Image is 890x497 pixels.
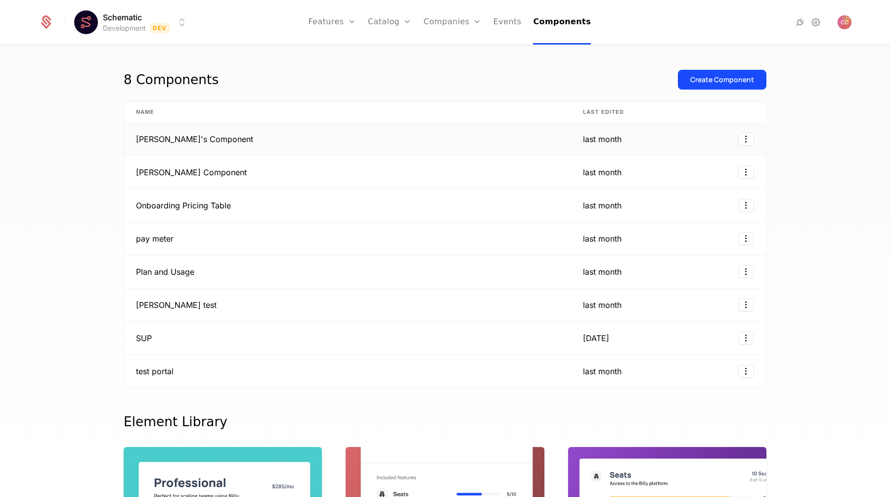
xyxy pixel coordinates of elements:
[583,266,628,278] div: last month
[583,199,628,211] div: last month
[583,166,628,178] div: last month
[571,102,640,123] th: Last edited
[738,332,754,345] button: Select action
[77,11,188,33] button: Select environment
[738,298,754,311] button: Select action
[103,11,142,23] span: Schematic
[583,332,628,344] div: [DATE]
[124,255,571,289] td: Plan and Usage
[583,133,628,145] div: last month
[124,322,571,355] td: SUP
[794,16,806,28] a: Integrations
[124,156,571,189] td: [PERSON_NAME] Component
[738,199,754,212] button: Select action
[124,102,571,123] th: Name
[738,133,754,146] button: Select action
[738,365,754,378] button: Select action
[74,10,98,34] img: Schematic
[738,265,754,278] button: Select action
[124,412,766,432] div: Element Library
[124,222,571,255] td: pay meter
[838,15,851,29] button: Open user button
[124,70,219,90] div: 8 Components
[810,16,822,28] a: Settings
[124,123,571,156] td: [PERSON_NAME]'s Component
[124,189,571,222] td: Onboarding Pricing Table
[838,15,851,29] img: Cole Chrzan
[124,355,571,388] td: test portal
[103,23,146,33] div: Development
[124,289,571,322] td: [PERSON_NAME] test
[738,166,754,179] button: Select action
[583,233,628,245] div: last month
[738,232,754,245] button: Select action
[583,299,628,311] div: last month
[150,23,170,33] span: Dev
[690,75,754,85] div: Create Component
[583,365,628,377] div: last month
[678,70,766,90] button: Create Component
